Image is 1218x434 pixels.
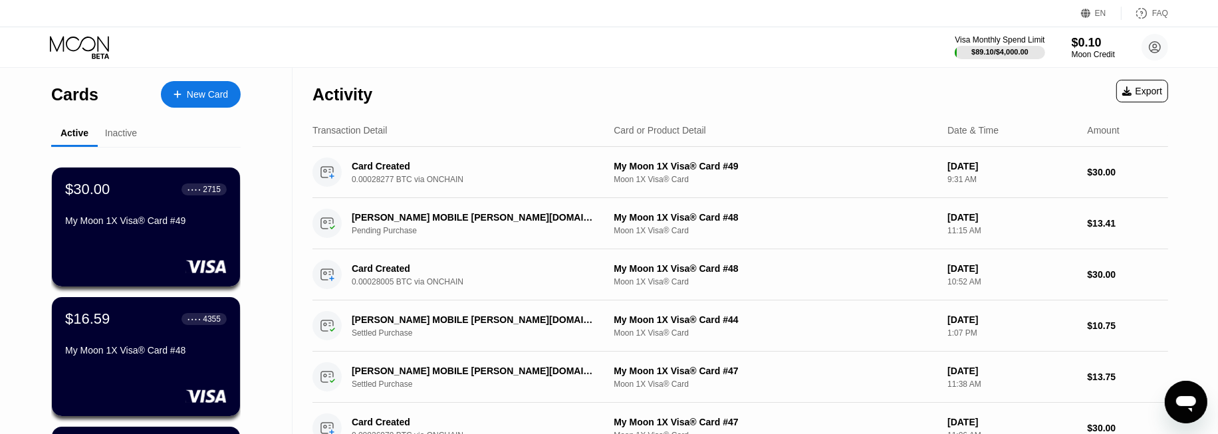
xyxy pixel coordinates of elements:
[1088,269,1168,280] div: $30.00
[1152,9,1168,18] div: FAQ
[947,417,1076,427] div: [DATE]
[947,263,1076,274] div: [DATE]
[312,249,1168,300] div: Card Created0.00028005 BTC via ONCHAINMy Moon 1X Visa® Card #48Moon 1X Visa® Card[DATE]10:52 AM$3...
[1088,125,1120,136] div: Amount
[614,161,937,171] div: My Moon 1X Visa® Card #49
[1088,218,1168,229] div: $13.41
[161,81,241,108] div: New Card
[187,187,201,191] div: ● ● ● ●
[312,85,372,104] div: Activity
[352,212,595,223] div: [PERSON_NAME] MOBILE [PERSON_NAME][DOMAIN_NAME] US
[61,128,88,138] div: Active
[947,175,1076,184] div: 9:31 AM
[1116,80,1168,102] div: Export
[971,48,1029,56] div: $89.10 / $4,000.00
[614,380,937,389] div: Moon 1X Visa® Card
[312,352,1168,403] div: [PERSON_NAME] MOBILE [PERSON_NAME][DOMAIN_NAME] USSettled PurchaseMy Moon 1X Visa® Card #47Moon 1...
[614,212,937,223] div: My Moon 1X Visa® Card #48
[614,125,706,136] div: Card or Product Detail
[352,417,595,427] div: Card Created
[1081,7,1122,20] div: EN
[352,263,595,274] div: Card Created
[614,314,937,325] div: My Moon 1X Visa® Card #44
[352,277,614,286] div: 0.00028005 BTC via ONCHAIN
[614,175,937,184] div: Moon 1X Visa® Card
[614,277,937,286] div: Moon 1X Visa® Card
[1088,320,1168,331] div: $10.75
[203,314,221,324] div: 4355
[1122,86,1162,96] div: Export
[947,125,999,136] div: Date & Time
[352,161,595,171] div: Card Created
[947,212,1076,223] div: [DATE]
[65,345,227,356] div: My Moon 1X Visa® Card #48
[352,366,595,376] div: [PERSON_NAME] MOBILE [PERSON_NAME][DOMAIN_NAME] US
[947,161,1076,171] div: [DATE]
[52,167,240,286] div: $30.00● ● ● ●2715My Moon 1X Visa® Card #49
[352,380,614,389] div: Settled Purchase
[614,417,937,427] div: My Moon 1X Visa® Card #47
[1072,36,1115,50] div: $0.10
[312,300,1168,352] div: [PERSON_NAME] MOBILE [PERSON_NAME][DOMAIN_NAME] USSettled PurchaseMy Moon 1X Visa® Card #44Moon 1...
[105,128,137,138] div: Inactive
[51,85,98,104] div: Cards
[947,380,1076,389] div: 11:38 AM
[352,226,614,235] div: Pending Purchase
[52,297,240,416] div: $16.59● ● ● ●4355My Moon 1X Visa® Card #48
[312,147,1168,198] div: Card Created0.00028277 BTC via ONCHAINMy Moon 1X Visa® Card #49Moon 1X Visa® Card[DATE]9:31 AM$30.00
[65,181,110,198] div: $30.00
[312,198,1168,249] div: [PERSON_NAME] MOBILE [PERSON_NAME][DOMAIN_NAME] USPending PurchaseMy Moon 1X Visa® Card #48Moon 1...
[1072,50,1115,59] div: Moon Credit
[1088,167,1168,177] div: $30.00
[352,328,614,338] div: Settled Purchase
[955,35,1044,45] div: Visa Monthly Spend Limit
[614,226,937,235] div: Moon 1X Visa® Card
[1165,381,1207,423] iframe: Button to launch messaging window
[65,310,110,328] div: $16.59
[203,185,221,194] div: 2715
[187,317,201,321] div: ● ● ● ●
[1088,423,1168,433] div: $30.00
[1095,9,1106,18] div: EN
[614,263,937,274] div: My Moon 1X Visa® Card #48
[1088,372,1168,382] div: $13.75
[947,314,1076,325] div: [DATE]
[1122,7,1168,20] div: FAQ
[352,175,614,184] div: 0.00028277 BTC via ONCHAIN
[614,328,937,338] div: Moon 1X Visa® Card
[614,366,937,376] div: My Moon 1X Visa® Card #47
[187,89,228,100] div: New Card
[1072,36,1115,59] div: $0.10Moon Credit
[947,366,1076,376] div: [DATE]
[352,314,595,325] div: [PERSON_NAME] MOBILE [PERSON_NAME][DOMAIN_NAME] US
[65,215,227,226] div: My Moon 1X Visa® Card #49
[947,226,1076,235] div: 11:15 AM
[947,277,1076,286] div: 10:52 AM
[312,125,387,136] div: Transaction Detail
[955,35,1044,59] div: Visa Monthly Spend Limit$89.10/$4,000.00
[947,328,1076,338] div: 1:07 PM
